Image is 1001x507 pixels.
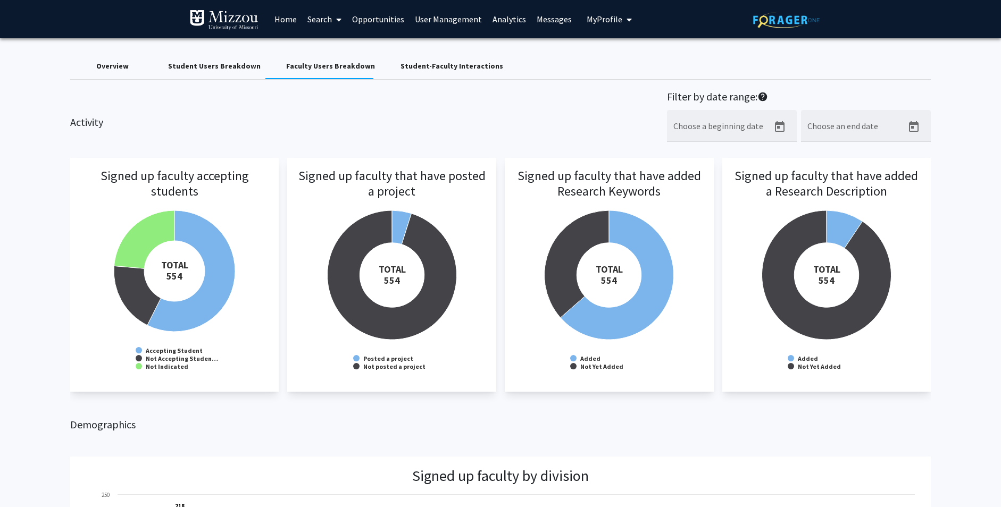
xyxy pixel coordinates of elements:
[412,467,589,485] h3: Signed up faculty by division
[146,362,188,370] text: Not Indicated
[161,259,188,282] tspan: TOTAL 554
[70,418,931,431] h2: Demographics
[70,90,103,129] h2: Activity
[531,1,577,38] a: Messages
[769,116,790,138] button: Open calendar
[580,354,600,362] text: Added
[168,61,261,72] div: Student Users Breakdown
[286,61,375,72] div: Faculty Users Breakdown
[298,168,486,228] h3: Signed up faculty that have posted a project
[587,14,622,24] span: My Profile
[96,61,129,72] div: Overview
[596,263,623,286] tspan: TOTAL 554
[302,1,347,38] a: Search
[903,116,924,138] button: Open calendar
[8,459,45,499] iframe: Chat
[146,354,218,362] text: Not Accepting Studen…
[379,263,406,286] tspan: TOTAL 554
[515,168,703,228] h3: Signed up faculty that have added Research Keywords
[753,12,820,28] img: ForagerOne Logo
[667,90,931,106] h2: Filter by date range:
[269,1,302,38] a: Home
[798,362,841,370] text: Not Yet Added
[145,347,203,354] text: Accepting Student
[757,90,768,103] mat-icon: help
[797,354,818,362] text: Added
[347,1,410,38] a: Opportunities
[813,263,840,286] tspan: TOTAL 554
[401,61,503,72] div: Student-Faculty Interactions
[102,491,110,498] text: 250
[580,362,623,370] text: Not Yet Added
[189,10,258,31] img: University of Missouri Logo
[410,1,487,38] a: User Management
[363,362,426,370] text: Not posted a project
[733,168,921,228] h3: Signed up faculty that have added a Research Description
[363,354,413,362] text: Posted a project
[81,168,269,228] h3: Signed up faculty accepting students
[487,1,531,38] a: Analytics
